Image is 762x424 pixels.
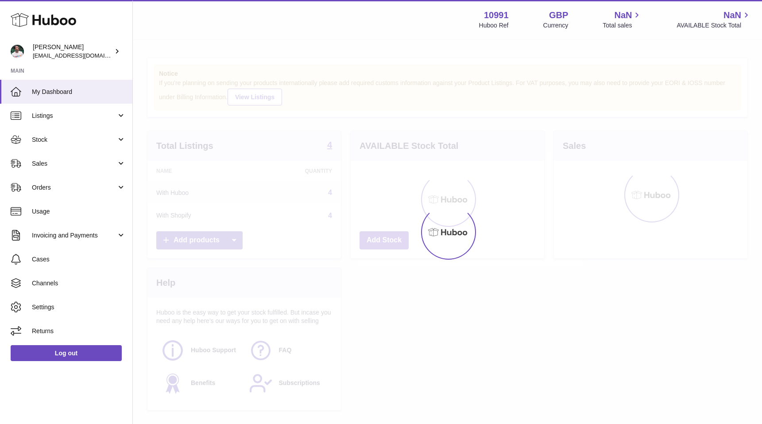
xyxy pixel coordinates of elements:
[32,136,116,144] span: Stock
[603,9,642,30] a: NaN Total sales
[603,21,642,30] span: Total sales
[32,207,126,216] span: Usage
[32,279,126,288] span: Channels
[11,45,24,58] img: timshieff@gmail.com
[543,21,569,30] div: Currency
[677,21,751,30] span: AVAILABLE Stock Total
[479,21,509,30] div: Huboo Ref
[677,9,751,30] a: NaN AVAILABLE Stock Total
[32,303,126,311] span: Settings
[32,183,116,192] span: Orders
[33,43,112,60] div: [PERSON_NAME]
[723,9,741,21] span: NaN
[484,9,509,21] strong: 10991
[11,345,122,361] a: Log out
[32,255,126,264] span: Cases
[32,231,116,240] span: Invoicing and Payments
[614,9,632,21] span: NaN
[33,52,130,59] span: [EMAIL_ADDRESS][DOMAIN_NAME]
[32,88,126,96] span: My Dashboard
[32,327,126,335] span: Returns
[32,159,116,168] span: Sales
[549,9,568,21] strong: GBP
[32,112,116,120] span: Listings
